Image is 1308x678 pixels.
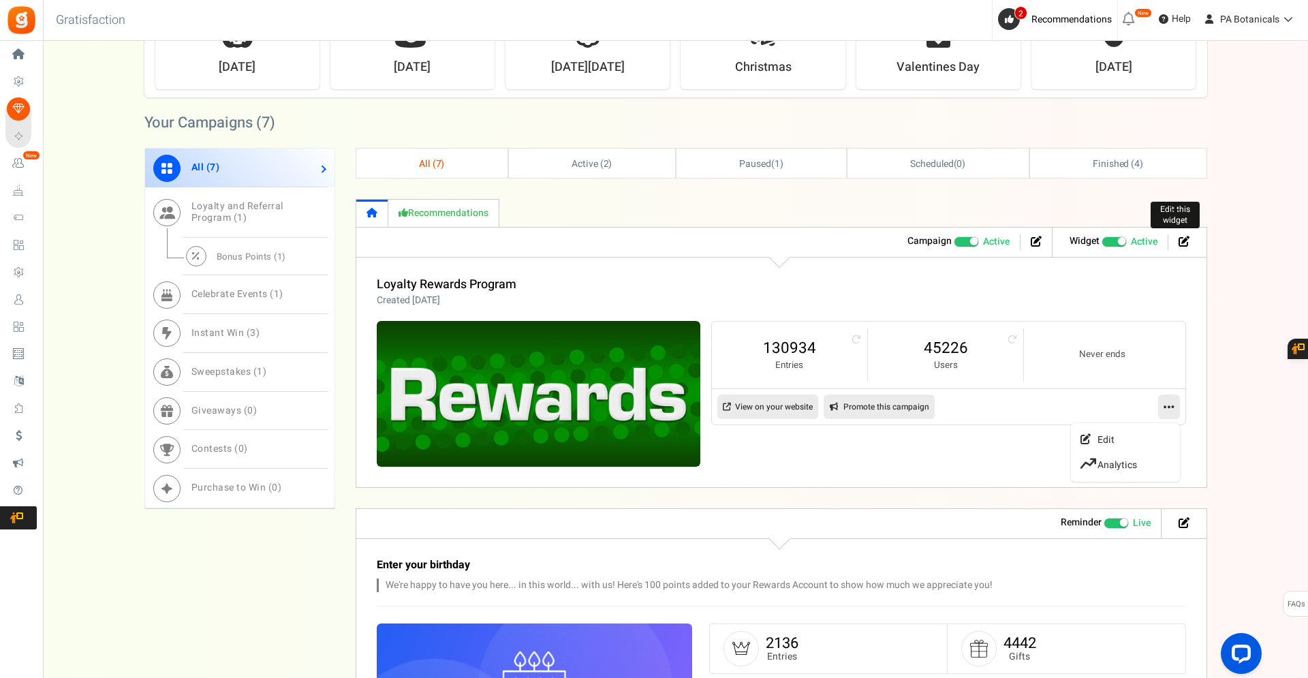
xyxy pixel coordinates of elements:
[1031,12,1112,27] span: Recommendations
[191,199,283,225] span: Loyalty and Referral Program ( )
[726,359,854,372] small: Entries
[1003,651,1036,662] small: Gifts
[604,157,609,171] span: 2
[1134,157,1140,171] span: 4
[419,157,445,171] span: All ( )
[551,59,625,76] strong: [DATE][DATE]
[191,403,258,418] span: Giveaways ( )
[775,157,780,171] span: 1
[274,287,280,301] span: 1
[1134,8,1152,18] em: New
[238,442,245,456] span: 0
[377,579,1024,592] p: We're happy to have you here... in this world... with us! Here's 100 points added to your Rewards...
[726,337,854,359] a: 130934
[998,8,1117,30] a: 2 Recommendations
[1153,8,1196,30] a: Help
[956,157,962,171] span: 0
[277,250,283,263] span: 1
[1038,348,1166,361] small: Never ends
[210,160,216,174] span: 7
[377,559,1024,572] h3: Enter your birthday
[1131,235,1157,249] span: Active
[217,250,286,263] span: Bonus Points ( )
[717,395,818,419] a: View on your website
[257,365,263,379] span: 1
[250,326,256,340] span: 3
[219,59,255,76] strong: [DATE]
[882,359,1010,372] small: Users
[766,632,798,654] a: 2136
[766,651,798,662] small: Entries
[824,395,935,419] a: Promote this campaign
[1287,591,1305,617] span: FAQs
[897,59,980,76] strong: Valentines Day
[1070,234,1100,248] strong: Widget
[983,235,1010,249] span: Active
[247,403,253,418] span: 0
[237,211,243,225] span: 1
[1061,515,1102,529] strong: Reminder
[882,337,1010,359] a: 45226
[1151,202,1199,229] div: Edit this widget
[394,59,431,76] strong: [DATE]
[735,59,792,76] strong: Christmas
[1095,59,1132,76] strong: [DATE]
[191,287,283,301] span: Celebrate Events ( )
[22,151,40,160] em: New
[191,160,220,174] span: All ( )
[262,112,270,134] span: 7
[388,199,499,227] a: Recommendations
[272,480,278,495] span: 0
[1075,427,1176,452] a: Edit
[910,157,965,171] span: ( )
[1059,234,1168,250] li: Widget activated
[191,442,248,456] span: Contests ( )
[1220,12,1279,27] span: PA Botanicals
[6,5,37,35] img: Gratisfaction
[910,157,954,171] span: Scheduled
[377,275,516,294] a: Loyalty Rewards Program
[1093,157,1143,171] span: Finished ( )
[572,157,612,171] span: Active ( )
[1168,12,1191,26] span: Help
[907,234,952,248] strong: Campaign
[436,157,441,171] span: 7
[1003,632,1036,654] a: 4442
[1075,452,1176,478] a: Analytics
[191,365,267,379] span: Sweepstakes ( )
[41,7,140,34] h3: Gratisfaction
[1014,6,1027,20] span: 2
[5,152,37,175] a: New
[739,157,771,171] span: Paused
[144,116,275,129] h2: Your Campaigns ( )
[1133,517,1151,530] span: Live
[191,326,260,340] span: Instant Win ( )
[739,157,783,171] span: ( )
[377,294,516,307] p: Created [DATE]
[191,480,282,495] span: Purchase to Win ( )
